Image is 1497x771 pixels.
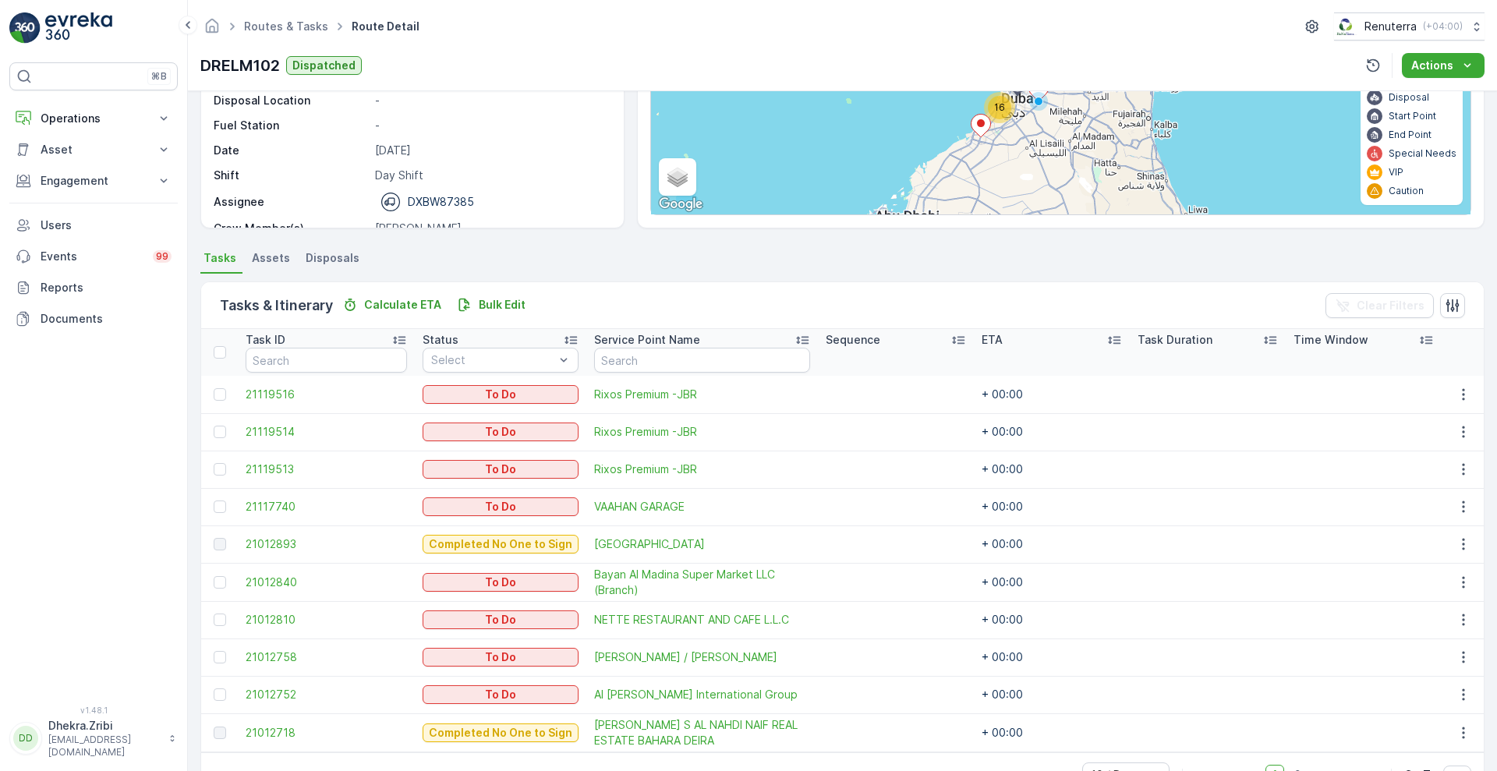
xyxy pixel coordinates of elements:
[246,387,407,402] a: 21119516
[349,19,423,34] span: Route Detail
[594,462,810,477] a: Rixos Premium -JBR
[994,101,1005,113] span: 16
[246,725,407,741] a: 21012718
[423,648,579,667] button: To Do
[336,295,448,314] button: Calculate ETA
[364,297,441,313] p: Calculate ETA
[429,536,572,552] p: Completed No One to Sign
[974,413,1130,451] td: + 00:00
[984,92,1015,123] div: 16
[594,424,810,440] a: Rixos Premium -JBR
[214,727,226,739] div: Toggle Row Selected
[246,612,407,628] a: 21012810
[246,536,407,552] a: 21012893
[41,111,147,126] p: Operations
[660,160,695,194] a: Layers
[485,387,516,402] p: To Do
[594,499,810,515] a: VAAHAN GARAGE
[306,250,359,266] span: Disposals
[485,499,516,515] p: To Do
[982,332,1003,348] p: ETA
[214,651,226,663] div: Toggle Row Selected
[13,726,38,751] div: DD
[156,250,168,263] p: 99
[594,536,810,552] span: [GEOGRAPHIC_DATA]
[974,376,1130,413] td: + 00:00
[974,713,1130,752] td: + 00:00
[974,601,1130,638] td: + 00:00
[151,70,167,83] p: ⌘B
[1411,58,1453,73] p: Actions
[1294,332,1368,348] p: Time Window
[485,462,516,477] p: To Do
[214,194,264,210] p: Assignee
[1402,53,1485,78] button: Actions
[974,563,1130,601] td: + 00:00
[485,687,516,702] p: To Do
[246,348,407,373] input: Search
[451,295,532,314] button: Bulk Edit
[431,352,554,368] p: Select
[423,423,579,441] button: To Do
[41,218,172,233] p: Users
[423,610,579,629] button: To Do
[214,500,226,513] div: Toggle Row Selected
[974,525,1130,563] td: + 00:00
[214,426,226,438] div: Toggle Row Selected
[375,143,607,158] p: [DATE]
[429,725,572,741] p: Completed No One to Sign
[594,348,810,373] input: Search
[1357,298,1424,313] p: Clear Filters
[594,687,810,702] a: Al Najma Al fareeda International Group
[41,173,147,189] p: Engagement
[9,12,41,44] img: logo
[594,332,700,348] p: Service Point Name
[9,303,178,334] a: Documents
[200,54,280,77] p: DRELM102
[423,573,579,592] button: To Do
[485,575,516,590] p: To Do
[246,424,407,440] a: 21119514
[423,385,579,404] button: To Do
[826,332,880,348] p: Sequence
[375,93,607,108] p: -
[214,538,226,550] div: Toggle Row Selected
[214,143,369,158] p: Date
[9,103,178,134] button: Operations
[594,536,810,552] a: Calicut Tower Restaurant
[974,451,1130,488] td: + 00:00
[9,718,178,759] button: DDDhekra.Zribi[EMAIL_ADDRESS][DOMAIN_NAME]
[1423,20,1463,33] p: ( +04:00 )
[423,460,579,479] button: To Do
[423,497,579,516] button: To Do
[594,649,810,665] a: Yoko Sizzler / Barsha
[246,462,407,477] a: 21119513
[246,499,407,515] a: 21117740
[974,488,1130,525] td: + 00:00
[1389,166,1403,179] p: VIP
[203,23,221,37] a: Homepage
[594,687,810,702] span: Al [PERSON_NAME] International Group
[9,272,178,303] a: Reports
[41,311,172,327] p: Documents
[214,118,369,133] p: Fuel Station
[41,249,143,264] p: Events
[9,210,178,241] a: Users
[246,687,407,702] a: 21012752
[423,723,579,742] button: Completed No One to Sign
[9,165,178,196] button: Engagement
[423,332,458,348] p: Status
[1389,185,1424,197] p: Caution
[220,295,333,317] p: Tasks & Itinerary
[41,142,147,157] p: Asset
[214,688,226,701] div: Toggle Row Selected
[214,93,369,108] p: Disposal Location
[1325,293,1434,318] button: Clear Filters
[485,612,516,628] p: To Do
[594,717,810,748] span: [PERSON_NAME] S AL NAHDI NAIF REAL ESTATE BAHARA DEIRA
[214,614,226,626] div: Toggle Row Selected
